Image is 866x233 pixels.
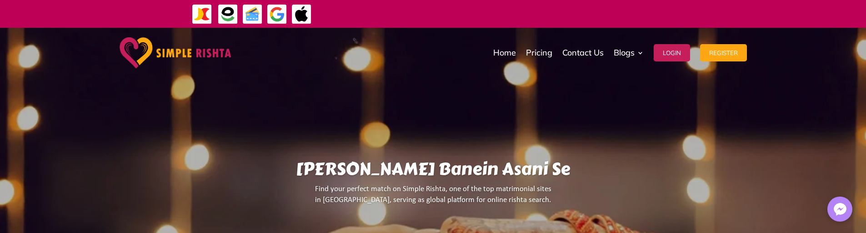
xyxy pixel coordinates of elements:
[267,4,287,25] img: GooglePay-icon
[493,30,516,76] a: Home
[218,4,238,25] img: EasyPaisa-icon
[614,30,644,76] a: Blogs
[526,30,552,76] a: Pricing
[700,30,747,76] a: Register
[192,4,212,25] img: JazzCash-icon
[113,184,753,213] p: Find your perfect match on Simple Rishta, one of the top matrimonial sites in [GEOGRAPHIC_DATA], ...
[654,30,690,76] a: Login
[700,44,747,61] button: Register
[831,200,849,218] img: Messenger
[562,30,604,76] a: Contact Us
[113,159,753,184] h1: [PERSON_NAME] Banein Asani Se
[291,4,312,25] img: ApplePay-icon
[242,4,263,25] img: Credit Cards
[654,44,690,61] button: Login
